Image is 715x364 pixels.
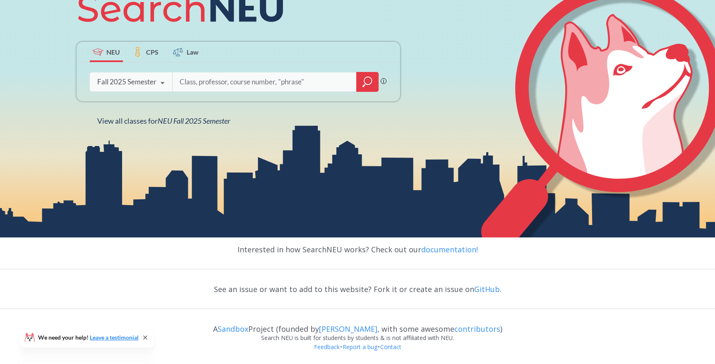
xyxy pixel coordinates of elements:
a: Feedback [314,343,340,351]
span: View all classes for [97,116,230,125]
a: Contact [380,343,402,351]
a: [PERSON_NAME] [319,324,377,334]
input: Class, professor, course number, "phrase" [179,73,351,91]
a: Sandbox [218,324,248,334]
a: documentation! [421,244,478,254]
a: Report a bug [342,343,378,351]
div: magnifying glass [356,72,379,92]
a: GitHub [474,284,500,294]
span: NEU Fall 2025 Semester [158,116,230,125]
span: NEU [106,47,120,57]
div: Fall 2025 Semester [97,77,156,86]
svg: magnifying glass [362,76,372,88]
span: Law [187,47,199,57]
span: CPS [146,47,158,57]
a: contributors [454,324,500,334]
